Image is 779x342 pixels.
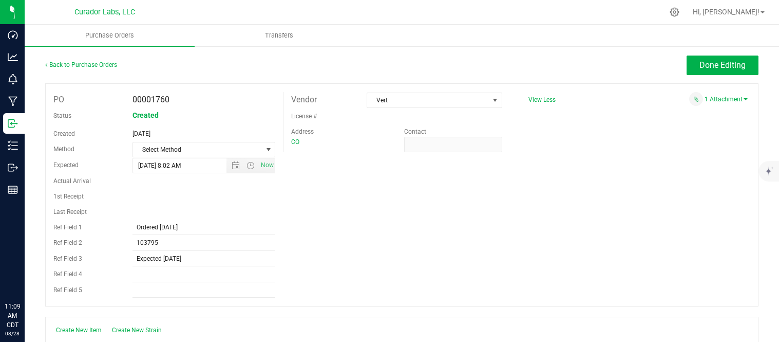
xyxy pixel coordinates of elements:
a: View Less [528,96,556,103]
button: Done Editing [687,56,758,75]
label: PO [53,92,64,107]
label: Method [53,141,74,157]
span: select [262,142,275,157]
span: Set Current date [258,158,276,173]
span: Open the time view [242,161,259,170]
span: Vert [367,93,489,107]
a: CO [291,138,299,146]
p: 08/28 [5,330,20,337]
span: Transfers [251,31,307,40]
inline-svg: Reports [8,185,18,195]
span: Create New Item [56,327,102,334]
label: Actual Arrival [53,173,91,189]
span: Open the date view [227,161,244,170]
a: 1 Attachment [705,96,748,103]
label: License # [291,109,317,124]
a: Purchase Orders [25,25,195,46]
span: Done Editing [699,60,746,70]
inline-svg: Inbound [8,118,18,129]
inline-svg: Inventory [8,140,18,151]
span: [DATE] [132,130,150,137]
span: Purchase Orders [71,31,148,40]
span: Created [132,111,159,119]
p: 11:09 AM CDT [5,302,20,330]
label: Last Receipt [53,204,87,220]
div: Manage settings [668,7,681,17]
label: Contact [404,127,426,137]
input: Format: (999) 999-9999 [404,137,502,152]
iframe: Resource center unread badge [30,258,43,271]
label: Status [53,108,71,123]
span: Select Method [133,142,262,157]
span: Attach a document [689,92,703,106]
label: Vendor [291,92,317,107]
label: Ref Field 5 [53,282,82,298]
label: Created [53,126,75,141]
label: Ref Field 1 [53,220,82,235]
span: Hi, [PERSON_NAME]! [693,8,759,16]
label: Expected [53,157,79,173]
span: Curador Labs, LLC [74,8,135,16]
label: Address [291,127,314,137]
a: Transfers [195,25,365,46]
label: Ref Field 3 [53,251,82,266]
iframe: Resource center [10,260,41,291]
span: 00001760 [132,95,169,104]
inline-svg: Analytics [8,52,18,62]
span: Create New Strain [112,327,162,334]
label: Ref Field 2 [53,235,82,250]
label: 1st Receipt [53,189,84,204]
a: Back to Purchase Orders [45,61,117,68]
inline-svg: Manufacturing [8,96,18,106]
label: Ref Field 4 [53,266,82,282]
inline-svg: Monitoring [8,74,18,84]
inline-svg: Dashboard [8,30,18,40]
inline-svg: Outbound [8,163,18,173]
